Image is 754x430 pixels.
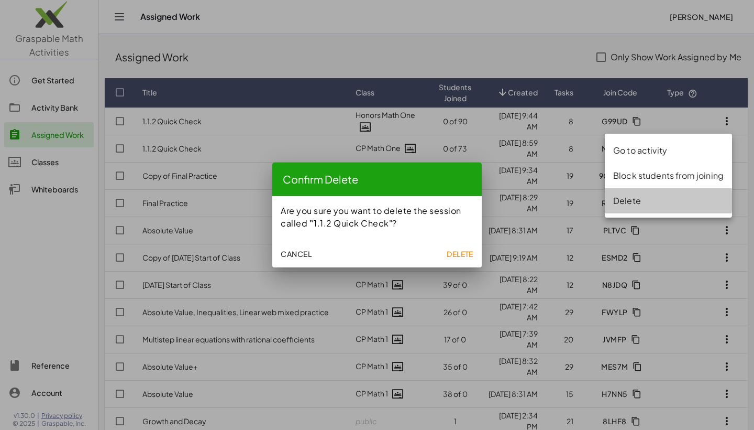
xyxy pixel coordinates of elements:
div: Confirm Delete [283,172,482,187]
span: Delete [447,249,473,259]
div: Are you sure you want to delete the session called ‟1.1.2 Quick Check"? [281,205,473,230]
button: Delete [442,244,478,263]
button: Cancel [276,244,316,263]
span: Cancel [281,249,312,259]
